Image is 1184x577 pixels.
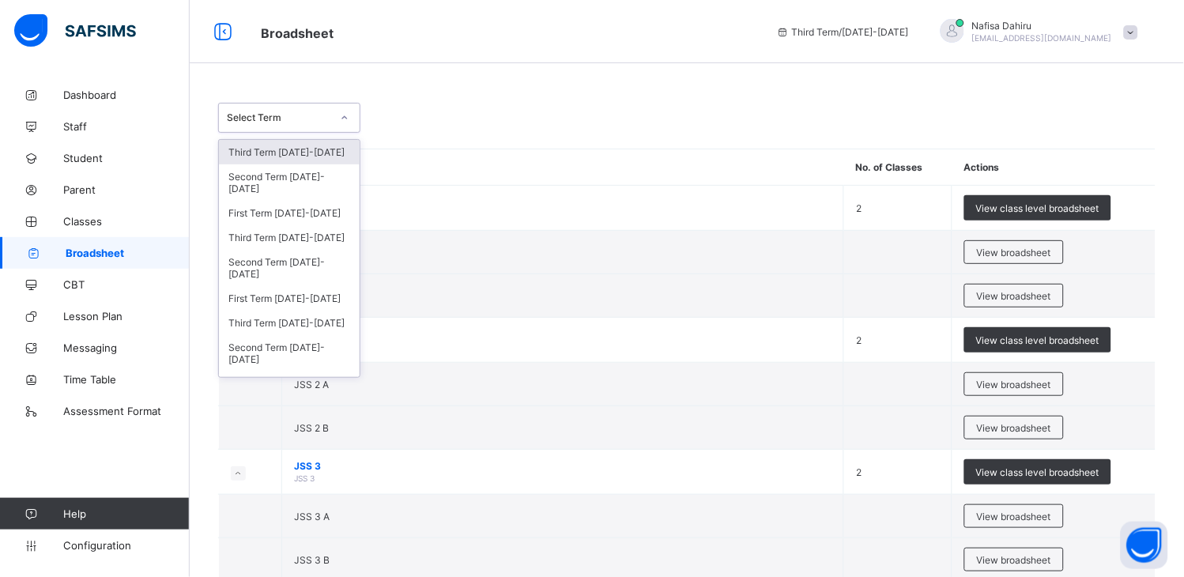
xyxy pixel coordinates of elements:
div: NafisaDahiru [925,19,1146,45]
a: View class level broadsheet [964,459,1111,471]
th: No. of Classes [844,149,952,186]
span: Student [63,152,190,164]
div: First Term [DATE]-[DATE] [219,371,360,396]
button: Open asap [1121,522,1168,569]
span: Broadsheet [261,25,334,41]
a: View class level broadsheet [964,195,1111,207]
span: Parent [63,183,190,196]
a: View class level broadsheet [964,327,1111,339]
span: View broadsheet [977,379,1051,390]
span: View class level broadsheet [976,202,1099,214]
span: 2 [856,466,862,478]
span: View broadsheet [977,247,1051,258]
div: Second Term [DATE]-[DATE] [219,250,360,286]
span: [EMAIL_ADDRESS][DOMAIN_NAME] [972,33,1112,43]
span: Classes [63,215,190,228]
span: 2 [856,334,862,346]
span: Configuration [63,539,189,552]
span: View broadsheet [977,422,1051,434]
span: Messaging [63,341,190,354]
span: View broadsheet [977,511,1051,522]
div: Third Term [DATE]-[DATE] [219,140,360,164]
div: Third Term [DATE]-[DATE] [219,225,360,250]
a: View broadsheet [964,416,1064,428]
img: safsims [14,14,136,47]
a: View broadsheet [964,372,1064,384]
span: 2 [856,202,862,214]
span: Nafisa Dahiru [972,20,1112,32]
div: First Term [DATE]-[DATE] [219,201,360,225]
a: View broadsheet [964,548,1064,560]
span: JSS 1 [294,196,831,208]
span: JSS 2 [294,328,831,340]
span: View class level broadsheet [976,334,1099,346]
span: Lesson Plan [63,310,190,322]
span: View broadsheet [977,290,1051,302]
span: JSS 2 B [294,422,329,434]
span: Broadsheet [66,247,190,259]
span: Help [63,507,189,520]
div: First Term [DATE]-[DATE] [219,286,360,311]
span: Dashboard [63,89,190,101]
a: View broadsheet [964,504,1064,516]
div: Second Term [DATE]-[DATE] [219,335,360,371]
div: Third Term [DATE]-[DATE] [219,311,360,335]
span: CBT [63,278,190,291]
span: JSS 3 [294,473,315,483]
span: JSS 3 [294,460,831,472]
span: JSS 3 B [294,554,330,566]
span: session/term information [776,26,909,38]
a: View broadsheet [964,240,1064,252]
span: Assessment Format [63,405,190,417]
th: Name [282,149,844,186]
a: View broadsheet [964,284,1064,296]
span: JSS 2 A [294,379,329,390]
span: Time Table [63,373,190,386]
div: Select Term [227,112,331,124]
span: View class level broadsheet [976,466,1099,478]
span: View broadsheet [977,554,1051,566]
div: Second Term [DATE]-[DATE] [219,164,360,201]
span: JSS 3 A [294,511,330,522]
span: Staff [63,120,190,133]
th: Actions [952,149,1156,186]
